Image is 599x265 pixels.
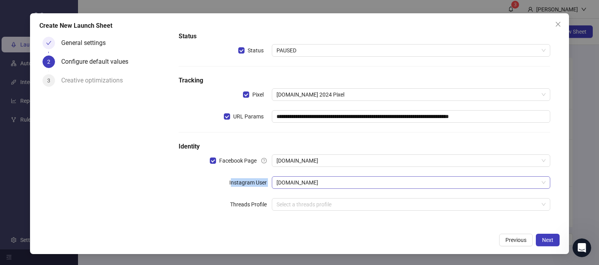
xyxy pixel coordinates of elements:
[16,166,131,174] div: Report a Bug
[134,13,148,27] div: Close
[229,176,272,189] label: Instagram User
[216,156,260,165] span: Facebook Page
[536,234,560,246] button: Next
[261,158,267,163] span: question-circle
[245,46,267,55] span: Status
[61,37,112,49] div: General settings
[230,112,267,121] span: URL Params
[276,155,546,167] span: Kitchn.io
[276,89,546,100] span: Kitchn.io 2024 Pixel
[78,193,156,224] button: Messages
[179,76,550,85] h5: Tracking
[46,40,51,46] span: check
[61,74,129,87] div: Creative optimizations
[179,142,550,151] h5: Identity
[179,32,550,41] h5: Status
[542,237,553,243] span: Next
[505,237,526,243] span: Previous
[104,213,131,218] span: Messages
[16,112,131,120] div: Request a feature
[47,59,50,65] span: 2
[39,21,560,30] div: Create New Launch Sheet
[16,126,131,134] div: Documentation
[47,77,50,84] span: 3
[249,90,267,99] span: Pixel
[572,238,591,257] iframe: Intercom live chat
[16,56,140,82] p: Hi [PERSON_NAME] 👋
[11,109,145,123] a: Request a feature
[499,234,533,246] button: Previous
[555,21,561,27] span: close
[61,56,135,68] div: Configure default values
[552,18,564,30] button: Close
[11,123,145,138] a: Documentation
[16,82,140,95] p: How can we help?
[230,198,272,211] label: Threads Profile
[16,152,140,160] div: Create a ticket
[11,163,145,177] div: Report a Bug
[276,177,546,188] span: kitchn.io
[276,45,546,56] span: PAUSED
[30,213,48,218] span: Home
